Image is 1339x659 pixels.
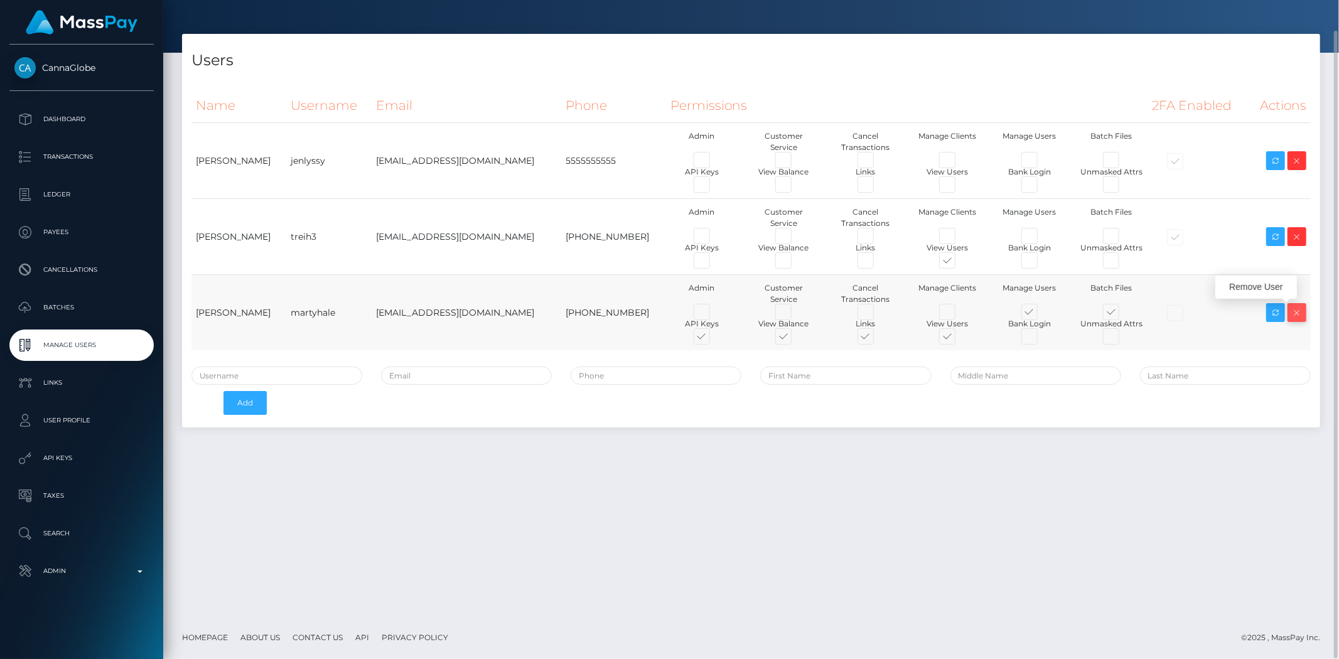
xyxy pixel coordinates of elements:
a: Ledger [9,179,154,210]
th: Name [191,88,286,123]
div: Manage Users [989,206,1071,229]
td: treih3 [286,199,372,275]
div: Manage Clients [906,206,989,229]
th: Email [372,88,561,123]
td: [EMAIL_ADDRESS][DOMAIN_NAME] [372,275,561,351]
div: API Keys [661,318,743,329]
div: Customer Service [743,131,825,153]
a: Payees [9,217,154,248]
p: Ledger [14,185,149,204]
a: Transactions [9,141,154,173]
th: 2FA Enabled [1148,88,1248,123]
td: [PERSON_NAME] [191,275,286,351]
input: Phone [571,367,741,385]
div: Batch Files [1071,206,1153,229]
input: Username [191,367,362,385]
p: Payees [14,223,149,242]
div: Manage Users [989,282,1071,305]
div: Bank Login [989,318,1071,329]
input: Last Name [1140,367,1311,385]
p: Manage Users [14,336,149,355]
td: martyhale [286,275,372,351]
div: © 2025 , MassPay Inc. [1241,631,1330,645]
div: View Balance [743,166,825,178]
div: Admin [661,206,743,229]
div: Bank Login [989,242,1071,254]
div: View Balance [743,318,825,329]
div: API Keys [661,242,743,254]
p: API Keys [14,449,149,468]
div: View Users [906,242,989,254]
div: Links [825,242,907,254]
a: Batches [9,292,154,323]
td: [PHONE_NUMBER]‬ [561,199,666,275]
a: API Keys [9,442,154,474]
a: Admin [9,555,154,587]
p: Dashboard [14,110,149,129]
a: Manage Users [9,329,154,361]
div: Cancel Transactions [825,131,907,153]
p: Cancellations [14,260,149,279]
p: Batches [14,298,149,317]
div: Manage Users [989,131,1071,153]
div: View Balance [743,242,825,254]
img: CannaGlobe [14,57,36,78]
p: Taxes [14,486,149,505]
div: Admin [661,131,743,153]
div: Admin [661,282,743,305]
td: jenlyssy [286,123,372,199]
div: Links [825,318,907,329]
div: Manage Clients [906,282,989,305]
div: Links [825,166,907,178]
div: Cancel Transactions [825,282,907,305]
a: Search [9,518,154,549]
div: Bank Login [989,166,1071,178]
a: Links [9,367,154,399]
input: Middle Name [950,367,1121,385]
a: User Profile [9,405,154,436]
img: MassPay Logo [26,10,137,35]
a: Taxes [9,480,154,512]
td: [PERSON_NAME] [191,199,286,275]
p: Links [14,373,149,392]
a: Dashboard [9,104,154,135]
div: Batch Files [1071,131,1153,153]
p: User Profile [14,411,149,430]
div: Unmasked Attrs [1071,166,1153,178]
p: Admin [14,562,149,581]
div: Customer Service [743,282,825,305]
a: Privacy Policy [377,628,453,647]
div: Unmasked Attrs [1071,318,1153,329]
div: Remove User [1215,276,1297,299]
h4: Users [191,50,1311,72]
th: Phone [561,88,666,123]
td: [PHONE_NUMBER] [561,275,666,351]
a: API [350,628,374,647]
div: Cancel Transactions [825,206,907,229]
div: Customer Service [743,206,825,229]
div: Unmasked Attrs [1071,242,1153,254]
a: Cancellations [9,254,154,286]
td: [EMAIL_ADDRESS][DOMAIN_NAME] [372,199,561,275]
a: Contact Us [288,628,348,647]
button: Add [223,391,267,415]
td: [PERSON_NAME] [191,123,286,199]
p: Transactions [14,147,149,166]
th: Username [286,88,372,123]
input: First Name [760,367,931,385]
span: CannaGlobe [9,62,154,73]
div: API Keys [661,166,743,178]
td: [EMAIL_ADDRESS][DOMAIN_NAME] [372,123,561,199]
th: Actions [1248,88,1311,123]
td: 5555555555 [561,123,666,199]
div: View Users [906,166,989,178]
p: Search [14,524,149,543]
input: Email [381,367,552,385]
div: Manage Clients [906,131,989,153]
div: Batch Files [1071,282,1153,305]
div: View Users [906,318,989,329]
th: Permissions [666,88,1148,123]
a: Homepage [177,628,233,647]
a: About Us [235,628,285,647]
